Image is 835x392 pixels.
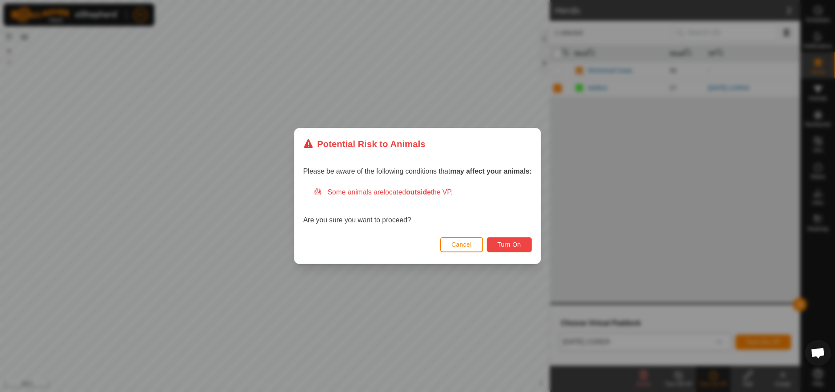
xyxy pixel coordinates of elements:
button: Cancel [440,237,483,252]
div: Some animals are [314,187,532,198]
div: Potential Risk to Animals [303,137,425,151]
div: Open chat [805,340,831,366]
span: located the VP. [384,188,453,196]
strong: may affect your animals: [450,168,532,175]
span: Cancel [451,241,472,248]
div: Are you sure you want to proceed? [303,187,532,225]
button: Turn On [487,237,532,252]
span: Please be aware of the following conditions that [303,168,532,175]
span: Turn On [498,241,521,248]
strong: outside [406,188,431,196]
